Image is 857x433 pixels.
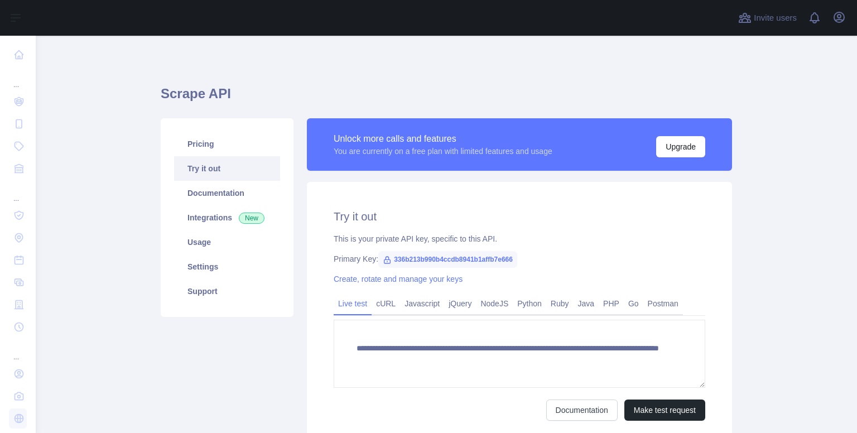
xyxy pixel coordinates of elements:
a: Javascript [400,295,444,312]
h2: Try it out [334,209,705,224]
a: Java [574,295,599,312]
a: jQuery [444,295,476,312]
a: NodeJS [476,295,513,312]
span: Invite users [754,12,797,25]
a: Documentation [546,400,618,421]
a: cURL [372,295,400,312]
div: You are currently on a free plan with limited features and usage [334,146,552,157]
span: New [239,213,264,224]
a: Ruby [546,295,574,312]
a: Support [174,279,280,304]
a: Go [624,295,643,312]
div: Primary Key: [334,253,705,264]
div: ... [9,67,27,89]
button: Make test request [624,400,705,421]
a: Settings [174,254,280,279]
a: Try it out [174,156,280,181]
a: PHP [599,295,624,312]
h1: Scrape API [161,85,732,112]
button: Invite users [736,9,799,27]
a: Create, rotate and manage your keys [334,275,463,283]
a: Pricing [174,132,280,156]
a: Live test [334,295,372,312]
div: ... [9,339,27,362]
a: Python [513,295,546,312]
a: Documentation [174,181,280,205]
div: This is your private API key, specific to this API. [334,233,705,244]
div: ... [9,181,27,203]
div: Unlock more calls and features [334,132,552,146]
a: Integrations New [174,205,280,230]
button: Upgrade [656,136,705,157]
a: Postman [643,295,683,312]
a: Usage [174,230,280,254]
span: 336b213b990b4ccdb8941b1affb7e666 [378,251,517,268]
